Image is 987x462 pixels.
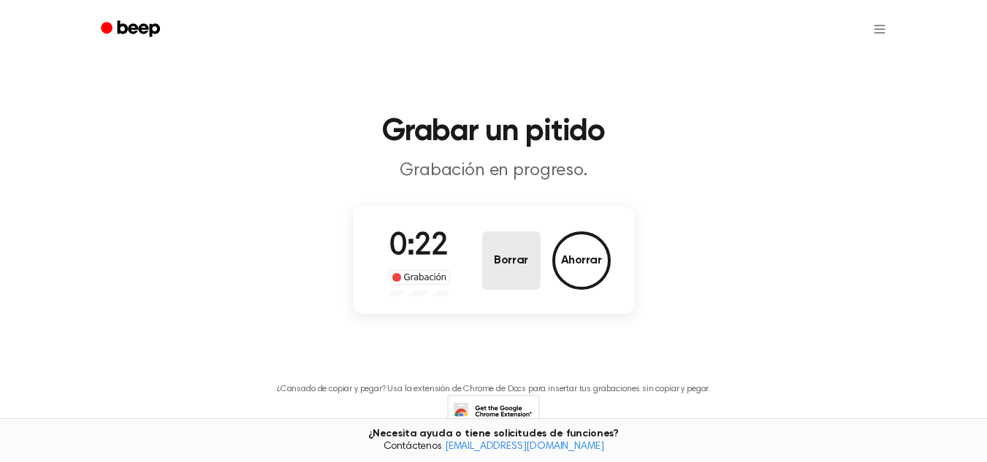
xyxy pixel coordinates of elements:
[404,272,446,282] font: Grabación
[862,12,897,47] button: Abrir menú
[494,255,527,266] font: Borrar
[389,231,448,262] font: 0:22
[277,385,710,393] font: ¿Cansado de copiar y pegar? Usa la extensión de Chrome de Docs para insertar tus grabaciones sin ...
[91,15,173,44] a: Bip
[400,162,587,180] font: Grabación en progreso.
[561,255,602,266] font: Ahorrar
[368,428,619,439] font: ¿Necesita ayuda o tiene solicitudes de funciones?
[384,442,442,452] font: Contáctenos
[445,442,604,452] a: [EMAIL_ADDRESS][DOMAIN_NAME]
[482,231,541,290] button: Eliminar grabación de audio
[382,117,605,147] font: Grabar un pitido
[552,231,611,290] button: Guardar grabación de audio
